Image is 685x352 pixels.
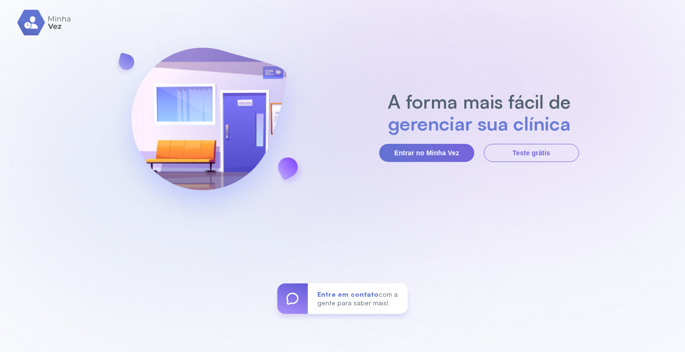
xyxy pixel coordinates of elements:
[317,290,379,298] span: Entre em contato
[383,91,576,112] h2: A forma mais fácil de
[277,283,408,314] a: Entre em contatocom a gente para saber mais!
[17,10,72,36] img: logo.svg
[383,112,576,134] h2: gerenciar sua clínica
[379,144,474,162] button: Entrar no Minha Vez
[106,22,312,230] img: banner-login.svg
[308,283,408,314] div: com a gente para saber mais!
[484,144,579,162] button: Teste grátis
